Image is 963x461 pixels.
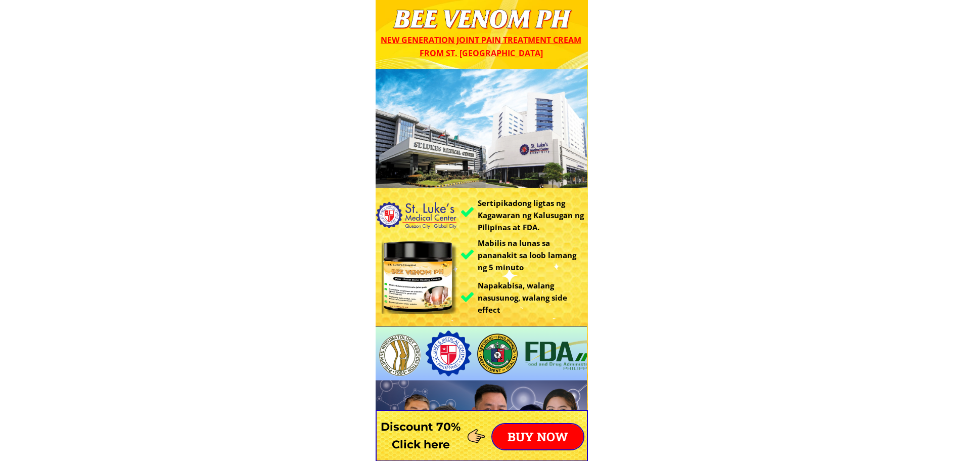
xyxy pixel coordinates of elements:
h3: Mabilis na lunas sa pananakit sa loob lamang ng 5 minuto [478,237,585,273]
p: BUY NOW [492,424,583,449]
span: New generation joint pain treatment cream from St. [GEOGRAPHIC_DATA] [381,34,581,59]
h3: Napakabisa, walang nasusunog, walang side effect [478,279,587,316]
h3: Discount 70% Click here [376,418,466,453]
h3: Sertipikadong ligtas ng Kagawaran ng Kalusugan ng Pilipinas at FDA. [478,197,590,233]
